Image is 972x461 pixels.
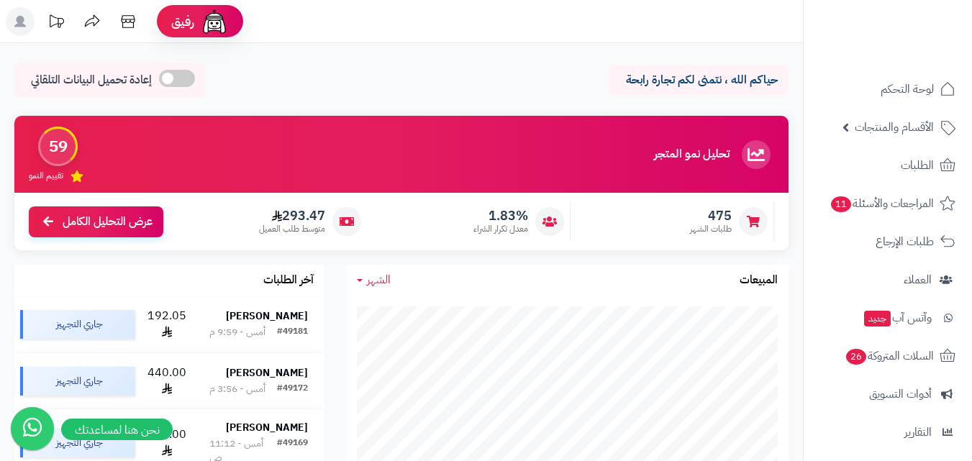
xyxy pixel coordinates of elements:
[904,422,932,442] span: التقارير
[226,365,308,380] strong: [PERSON_NAME]
[901,155,934,175] span: الطلبات
[812,224,963,259] a: طلبات الإرجاع
[876,232,934,252] span: طلبات الإرجاع
[473,208,528,224] span: 1.83%
[277,325,308,339] div: #49181
[812,72,963,106] a: لوحة التحكم
[690,223,732,235] span: طلبات الشهر
[904,270,932,290] span: العملاء
[619,72,778,88] p: حياكم الله ، نتمنى لكم تجارة رابحة
[845,346,934,366] span: السلات المتروكة
[869,384,932,404] span: أدوات التسويق
[473,223,528,235] span: معدل تكرار الشراء
[277,382,308,396] div: #49172
[846,349,866,365] span: 26
[20,367,135,396] div: جاري التجهيز
[690,208,732,224] span: 475
[209,325,265,339] div: أمس - 9:59 م
[812,339,963,373] a: السلات المتروكة26
[141,353,193,409] td: 440.00
[259,208,325,224] span: 293.47
[200,7,229,36] img: ai-face.png
[855,117,934,137] span: الأقسام والمنتجات
[29,170,63,182] span: تقييم النمو
[812,148,963,183] a: الطلبات
[38,7,74,40] a: تحديثات المنصة
[20,429,135,457] div: جاري التجهيز
[740,274,778,287] h3: المبيعات
[812,263,963,297] a: العملاء
[863,308,932,328] span: وآتس آب
[830,193,934,214] span: المراجعات والأسئلة
[812,377,963,411] a: أدوات التسويق
[864,311,891,327] span: جديد
[812,415,963,449] a: التقارير
[29,206,163,237] a: عرض التحليل الكامل
[31,72,152,88] span: إعادة تحميل البيانات التلقائي
[259,223,325,235] span: متوسط طلب العميل
[141,296,193,352] td: 192.05
[263,274,314,287] h3: آخر الطلبات
[20,310,135,339] div: جاري التجهيز
[63,214,153,230] span: عرض التحليل الكامل
[171,13,194,30] span: رفيق
[367,271,391,288] span: الشهر
[812,186,963,221] a: المراجعات والأسئلة11
[881,79,934,99] span: لوحة التحكم
[209,382,265,396] div: أمس - 3:56 م
[831,196,851,212] span: 11
[812,301,963,335] a: وآتس آبجديد
[654,148,730,161] h3: تحليل نمو المتجر
[226,309,308,324] strong: [PERSON_NAME]
[357,272,391,288] a: الشهر
[226,420,308,435] strong: [PERSON_NAME]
